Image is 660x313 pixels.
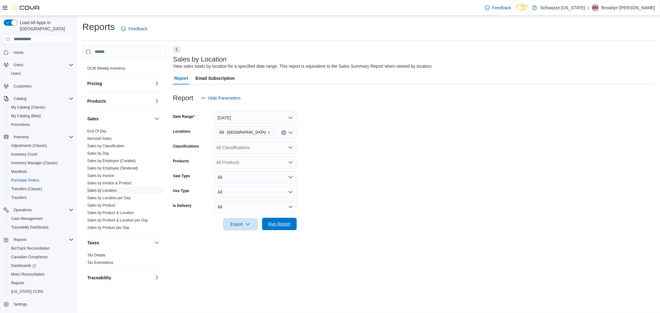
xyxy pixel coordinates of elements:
button: Open list of options [288,145,293,150]
label: Date Range [173,114,195,119]
a: Itemized Sales [87,136,112,141]
button: Traceability [87,275,152,281]
h3: Traceability [87,275,111,281]
a: Traceabilty Dashboard [9,224,51,231]
a: Sales by Product [87,203,115,208]
p: Schwazze [US_STATE] [540,4,585,11]
a: Dashboards [9,262,38,269]
a: Home [11,49,26,56]
label: Is Delivery [173,203,192,208]
a: Settings [11,301,29,308]
span: Email Subscription [196,72,235,84]
a: Customers [11,83,34,90]
span: Purchase Orders [11,178,39,183]
span: Cash Management [9,215,74,222]
a: Sales by Employee (Created) [87,159,136,163]
span: Metrc Reconciliation [9,271,74,278]
button: My Catalog (Beta) [6,112,76,120]
a: Sales by Product per Day [87,225,129,230]
span: Manifests [11,169,27,174]
h3: Report [173,94,193,102]
a: My Catalog (Classic) [9,104,48,111]
span: Feedback [128,26,147,32]
span: Washington CCRS [9,288,74,295]
a: Sales by Day [87,151,109,156]
span: SB - [GEOGRAPHIC_DATA] [219,129,266,135]
button: Taxes [87,240,152,246]
span: Canadian Compliance [11,255,48,259]
button: Adjustments (Classic) [6,141,76,150]
button: Traceabilty Dashboard [6,223,76,232]
button: Remove SB - Belmar from selection in this group [267,131,271,134]
a: Transfers [9,194,29,201]
span: Metrc Reconciliation [11,272,45,277]
span: Reports [11,236,74,243]
a: Users [9,70,23,77]
button: Pricing [87,80,152,87]
span: Run Report [268,221,291,227]
p: Brooklyn [PERSON_NAME] [602,4,655,11]
span: Sales by Invoice & Product [87,181,132,186]
a: Promotions [9,121,32,128]
button: Users [11,61,26,69]
span: Inventory Count [9,151,74,158]
span: Export [227,218,254,230]
span: Catalog [14,96,26,101]
button: Taxes [153,239,161,247]
a: Feedback [119,23,150,35]
span: End Of Day [87,129,106,134]
span: Sales by Location per Day [87,195,131,200]
span: Inventory Manager (Classic) [9,159,74,167]
span: Settings [14,302,27,307]
span: Reports [9,279,74,287]
span: Adjustments (Classic) [9,142,74,149]
a: Metrc Reconciliation [9,271,47,278]
label: Use Type [173,188,189,193]
span: Catalog [11,95,74,102]
label: Sale Type [173,174,190,178]
span: Cash Management [11,216,42,221]
a: Tax Details [87,253,106,257]
span: Tax Details [87,253,106,258]
button: Promotions [6,120,76,129]
a: My Catalog (Beta) [9,112,44,120]
button: Reports [11,236,29,243]
button: Open list of options [288,130,293,135]
a: Sales by Location [87,188,117,193]
a: Manifests [9,168,29,175]
div: View sales totals by location for a specified date range. This report is equivalent to the Sales ... [173,63,433,70]
button: OCM [153,52,161,60]
a: Sales by Classification [87,144,124,148]
h3: Taxes [87,240,99,246]
button: BioTrack Reconciliation [6,244,76,253]
span: Load All Apps in [GEOGRAPHIC_DATA] [17,19,74,32]
button: Catalog [1,94,76,103]
button: Inventory Count [6,150,76,159]
span: Sales by Product & Location [87,210,134,215]
div: Taxes [82,251,166,269]
span: Canadian Compliance [9,253,74,261]
button: Sales [87,116,152,122]
button: Inventory Manager (Classic) [6,159,76,167]
a: Adjustments (Classic) [9,142,50,149]
span: Reports [11,281,24,285]
span: My Catalog (Beta) [9,112,74,120]
button: Hide Parameters [198,92,243,104]
span: Sales by Employee (Created) [87,158,136,163]
label: Products [173,159,189,164]
a: Cash Management [9,215,45,222]
button: Metrc Reconciliation [6,270,76,279]
span: Inventory [11,133,74,141]
div: Brooklyn Michele Carlton [592,4,599,11]
a: Sales by Product & Location [87,211,134,215]
span: Reports [14,237,27,242]
button: Cash Management [6,214,76,223]
button: Pricing [153,80,161,87]
span: Users [9,70,74,77]
input: Dark Mode [516,4,529,11]
span: Transfers (Classic) [11,187,42,191]
span: Promotions [9,121,74,128]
